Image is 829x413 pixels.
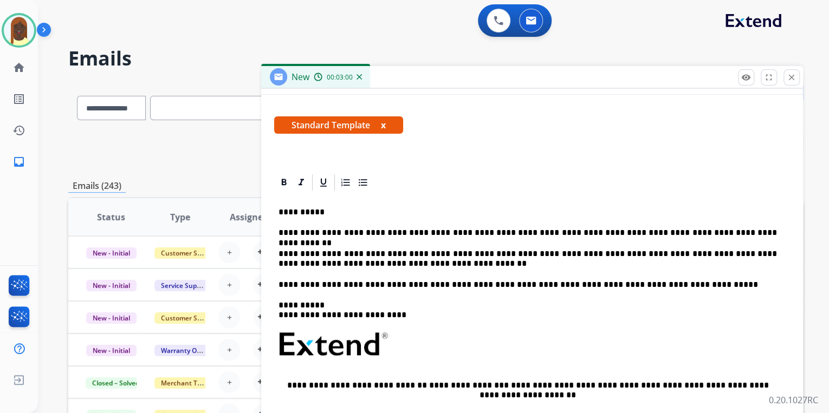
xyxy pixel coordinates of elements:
div: Underline [315,174,332,191]
mat-icon: list_alt [12,93,25,106]
mat-icon: home [12,61,25,74]
mat-icon: history [12,124,25,137]
span: New - Initial [86,247,137,259]
span: Customer Support [154,247,225,259]
button: + [218,371,240,393]
span: 00:03:00 [327,73,353,82]
span: Closed – Solved [86,377,146,389]
span: + [227,278,232,291]
span: Type [170,211,190,224]
div: Bullet List [355,174,371,191]
mat-icon: close [787,73,796,82]
div: Ordered List [338,174,354,191]
p: 0.20.1027RC [769,394,818,407]
span: New - Initial [86,312,137,324]
button: + [218,306,240,328]
mat-icon: person_add [257,376,270,389]
mat-icon: fullscreen [764,73,774,82]
mat-icon: person_add [257,278,270,291]
h2: Emails [68,48,803,69]
button: x [381,119,386,132]
p: Emails (243) [68,179,126,193]
span: Status [97,211,125,224]
span: Service Support [154,280,216,291]
span: + [227,376,232,389]
img: avatar [4,15,34,45]
span: Merchant Team [154,377,217,389]
span: + [227,246,232,259]
button: + [218,339,240,360]
span: Warranty Ops [154,345,210,356]
mat-icon: person_add [257,246,270,259]
button: + [218,274,240,296]
span: New - Initial [86,345,137,356]
span: Standard Template [274,116,403,134]
span: New - Initial [86,280,137,291]
mat-icon: inbox [12,155,25,168]
span: + [227,343,232,356]
div: Bold [276,174,292,191]
button: + [218,241,240,263]
span: + [227,311,232,324]
span: Assignee [230,211,268,224]
mat-icon: person_add [257,343,270,356]
span: Customer Support [154,312,225,324]
div: Italic [293,174,309,191]
mat-icon: person_add [257,311,270,324]
span: New [292,71,309,83]
mat-icon: remove_red_eye [741,73,751,82]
